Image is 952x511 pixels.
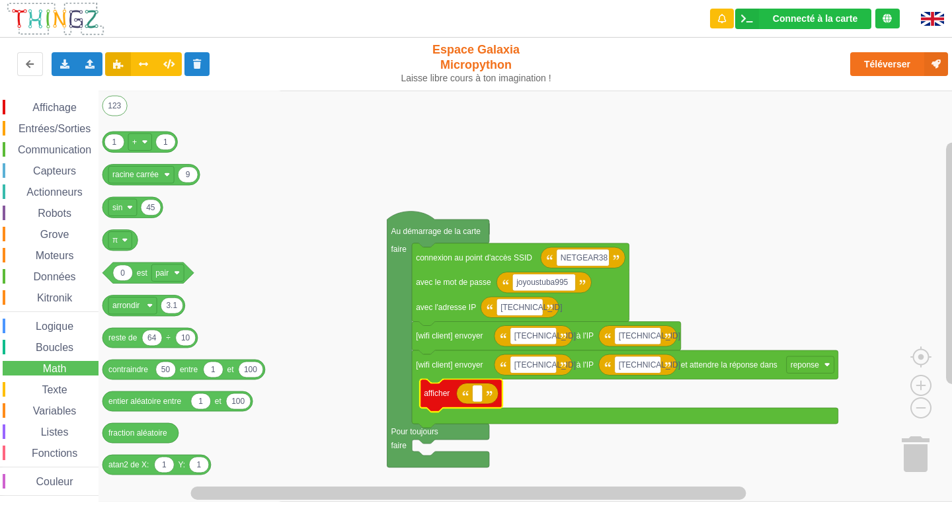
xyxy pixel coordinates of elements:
button: Téléverser [850,52,948,76]
text: [wifi client] envoyer [416,360,483,370]
span: Capteurs [31,165,78,177]
text: faire [391,441,407,450]
text: Pour toujours [391,427,438,436]
span: Logique [34,321,75,332]
text: 64 [147,333,157,342]
span: Kitronik [35,292,74,303]
text: et [215,397,222,406]
text: 123 [108,101,121,110]
text: avec l'adresse IP [416,303,476,312]
div: Ta base fonctionne bien ! [735,9,871,29]
text: fraction aléatoire [108,428,167,438]
text: et [227,365,235,374]
text: 0 [120,268,125,278]
text: connexion au point d'accès SSID [416,253,532,262]
div: Laisse libre cours à ton imagination ! [395,73,557,84]
text: [TECHNICAL_ID] [619,360,680,370]
text: π [112,235,118,245]
text: faire [391,245,407,254]
span: Fonctions [30,448,79,459]
text: [TECHNICAL_ID] [514,360,576,370]
text: ÷ [166,333,171,342]
span: Boucles [34,342,75,353]
text: [TECHNICAL_ID] [514,331,576,340]
div: Connecté à la carte [773,14,857,23]
span: Variables [31,405,79,416]
text: contraindre [108,365,148,374]
text: à l'IP [576,360,594,370]
img: thingz_logo.png [6,1,105,36]
span: Listes [39,426,71,438]
text: atan2 de X: [108,460,149,469]
text: [TECHNICAL_ID] [619,331,680,340]
span: Affichage [30,102,78,113]
span: Math [41,363,69,374]
text: 45 [146,203,155,212]
text: 100 [244,365,257,374]
text: 10 [181,333,190,342]
div: Tu es connecté au serveur de création de Thingz [875,9,900,28]
span: Entrées/Sorties [17,123,93,134]
text: est [137,268,148,278]
text: 100 [231,397,245,406]
text: 1 [112,138,117,147]
text: 1 [211,365,216,374]
text: sin [112,203,122,212]
img: gb.png [921,12,944,26]
span: Communication [16,144,93,155]
text: à l'IP [576,331,594,340]
div: Espace Galaxia Micropython [395,42,557,84]
text: Y: [178,460,185,469]
text: 1 [163,138,168,147]
text: Au démarrage de la carte [391,227,481,236]
text: 50 [161,365,171,374]
span: Grove [38,229,71,240]
text: 1 [162,460,167,469]
text: 1 [196,460,201,469]
text: 1 [198,397,203,406]
span: Actionneurs [24,186,85,198]
text: 3.1 [166,301,177,310]
text: reponse [791,360,820,370]
text: NETGEAR38 [561,253,608,262]
text: [TECHNICAL_ID] [500,303,562,312]
text: pair [155,268,169,278]
text: 9 [186,170,190,179]
text: et attendre la réponse dans [681,360,777,370]
text: avec le mot de passe [416,278,491,287]
text: arrondir [112,301,139,310]
span: Couleur [34,476,75,487]
text: + [132,138,137,147]
span: Robots [36,208,73,219]
text: entier aléatoire entre [108,397,181,406]
text: joyoustuba995 [516,278,568,287]
span: Texte [40,384,69,395]
text: racine carrée [112,170,159,179]
text: entre [180,365,198,374]
span: Données [32,271,78,282]
text: afficher [424,389,450,398]
text: [wifi client] envoyer [416,331,483,340]
text: reste de [108,333,138,342]
span: Moteurs [34,250,76,261]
